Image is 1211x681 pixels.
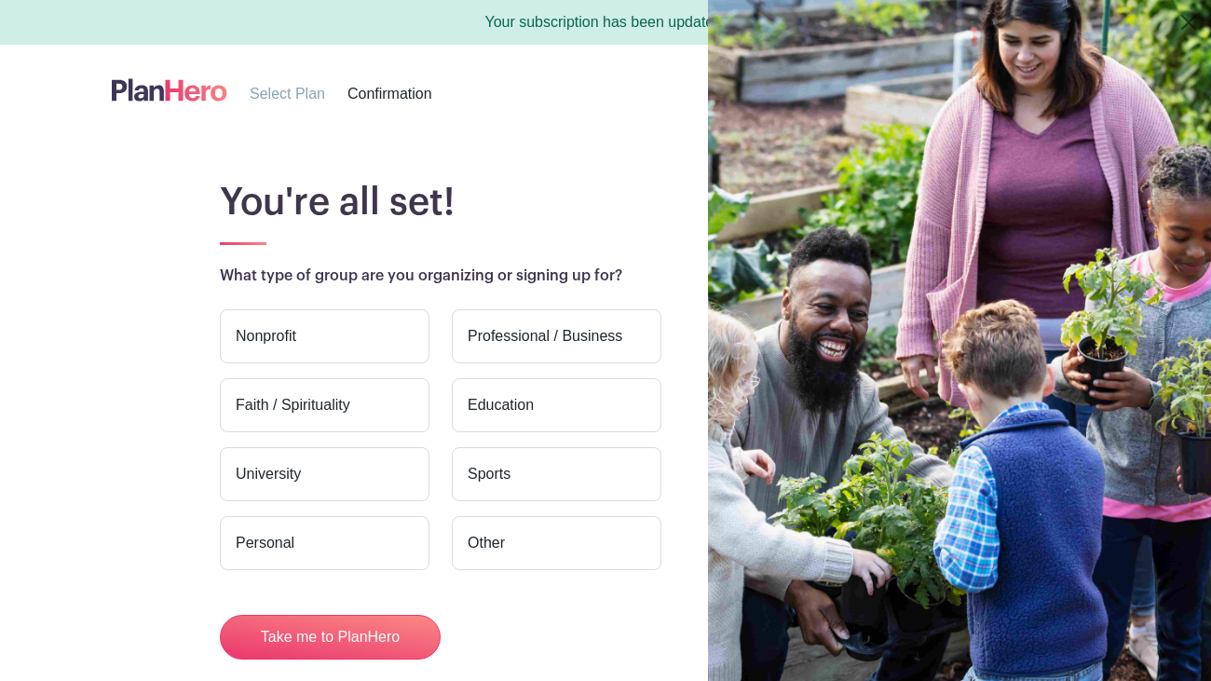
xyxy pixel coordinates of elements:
[452,378,661,432] label: Education
[220,615,441,660] button: Take me to PlanHero
[112,75,227,105] img: logo-507f7623f17ff9eddc593b1ce0a138ce2505c220e1c5a4e2b4648c50719b7d32.svg
[452,309,661,363] label: Professional / Business
[250,86,325,102] span: Select Plan
[220,516,429,570] label: Personal
[347,86,432,102] span: Confirmation
[220,309,429,363] label: Nonprofit
[452,447,661,501] label: Sports
[220,378,429,432] label: Faith / Spirituality
[220,180,1103,225] h1: You're all set!
[452,516,661,570] label: Other
[220,265,1103,287] p: What type of group are you organizing or signing up for?
[220,447,429,501] label: University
